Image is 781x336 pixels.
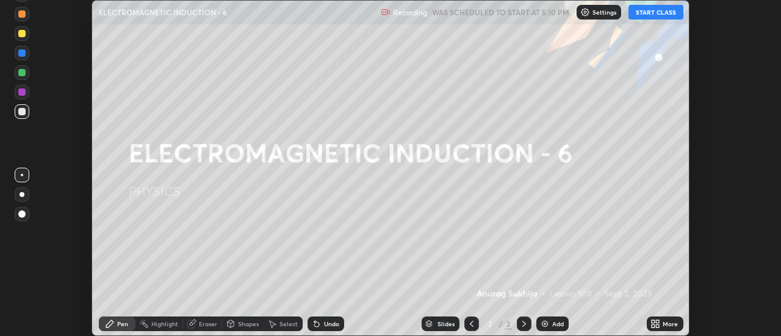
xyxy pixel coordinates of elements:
button: START CLASS [628,5,683,20]
div: Undo [324,321,339,327]
div: Eraser [199,321,217,327]
div: 2 [505,318,512,329]
h5: WAS SCHEDULED TO START AT 5:10 PM [432,7,569,18]
div: Pen [117,321,128,327]
div: 2 [484,320,496,327]
div: Add [552,321,564,327]
div: Slides [437,321,455,327]
div: Select [279,321,298,327]
div: More [663,321,678,327]
img: recording.375f2c34.svg [381,7,390,17]
img: add-slide-button [540,319,550,329]
p: Recording [393,8,427,17]
p: ELECTROMAGNETIC INDUCTION - 6 [99,7,227,17]
div: Shapes [238,321,259,327]
img: class-settings-icons [580,7,590,17]
p: Settings [592,9,616,15]
div: Highlight [151,321,178,327]
div: / [498,320,502,327]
